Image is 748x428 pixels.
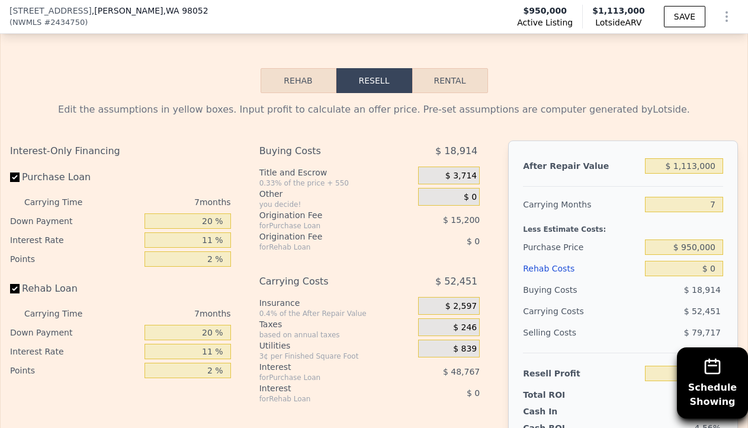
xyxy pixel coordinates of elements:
[523,215,723,237] div: Less Estimate Costs:
[523,405,596,417] div: Cash In
[523,155,640,177] div: After Repair Value
[9,17,88,28] div: ( )
[523,322,640,343] div: Selling Costs
[259,373,389,382] div: for Purchase Loan
[9,5,92,17] span: [STREET_ADDRESS]
[259,231,389,242] div: Origination Fee
[259,318,413,330] div: Taxes
[336,68,412,93] button: Resell
[684,328,721,337] span: $ 79,717
[664,6,705,27] button: SAVE
[259,394,389,404] div: for Rehab Loan
[523,194,640,215] div: Carrying Months
[259,209,389,221] div: Origination Fee
[163,6,208,15] span: , WA 98052
[259,188,413,200] div: Other
[523,258,640,279] div: Rehab Costs
[443,367,480,376] span: $ 48,767
[259,352,413,361] div: 3¢ per Finished Square Foot
[10,212,140,231] div: Down Payment
[259,242,389,252] div: for Rehab Loan
[10,140,231,162] div: Interest-Only Financing
[10,250,140,269] div: Points
[523,5,567,17] span: $950,000
[92,5,208,17] span: , [PERSON_NAME]
[523,237,640,258] div: Purchase Price
[24,304,100,323] div: Carrying Time
[523,279,640,301] div: Buying Costs
[445,301,477,312] span: $ 2,597
[464,192,477,203] span: $ 0
[435,271,477,292] span: $ 52,451
[523,301,596,322] div: Carrying Costs
[105,304,231,323] div: 7 months
[261,68,336,93] button: Rehab
[517,17,573,28] span: Active Listing
[453,344,477,354] span: $ 839
[10,323,140,342] div: Down Payment
[12,17,41,28] span: NWMLS
[10,342,140,361] div: Interest Rate
[592,6,645,15] span: $1,113,000
[467,388,480,398] span: $ 0
[10,361,140,380] div: Points
[523,363,640,384] div: Resell Profit
[10,167,140,188] label: Purchase Loan
[10,284,20,293] input: Rehab Loan
[259,178,413,188] div: 0.33% of the price + 550
[259,330,413,340] div: based on annual taxes
[677,347,748,419] button: ScheduleShowing
[467,237,480,246] span: $ 0
[523,389,596,401] div: Total ROI
[259,297,413,309] div: Insurance
[715,5,739,28] button: Show Options
[445,171,477,181] span: $ 3,714
[105,193,231,212] div: 7 months
[592,17,645,28] span: Lotside ARV
[44,17,85,28] span: # 2434750
[10,173,20,182] input: Purchase Loan
[259,140,389,162] div: Buying Costs
[259,382,389,394] div: Interest
[10,231,140,250] div: Interest Rate
[24,193,100,212] div: Carrying Time
[259,340,413,352] div: Utilities
[435,140,477,162] span: $ 18,914
[10,103,738,117] div: Edit the assumptions in yellow boxes. Input profit to calculate an offer price. Pre-set assumptio...
[684,285,721,295] span: $ 18,914
[259,309,413,318] div: 0.4% of the After Repair Value
[412,68,488,93] button: Rental
[259,221,389,231] div: for Purchase Loan
[259,167,413,178] div: Title and Escrow
[684,306,721,316] span: $ 52,451
[259,361,389,373] div: Interest
[259,200,413,209] div: you decide!
[10,278,140,299] label: Rehab Loan
[443,215,480,225] span: $ 15,200
[453,322,477,333] span: $ 246
[259,271,389,292] div: Carrying Costs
